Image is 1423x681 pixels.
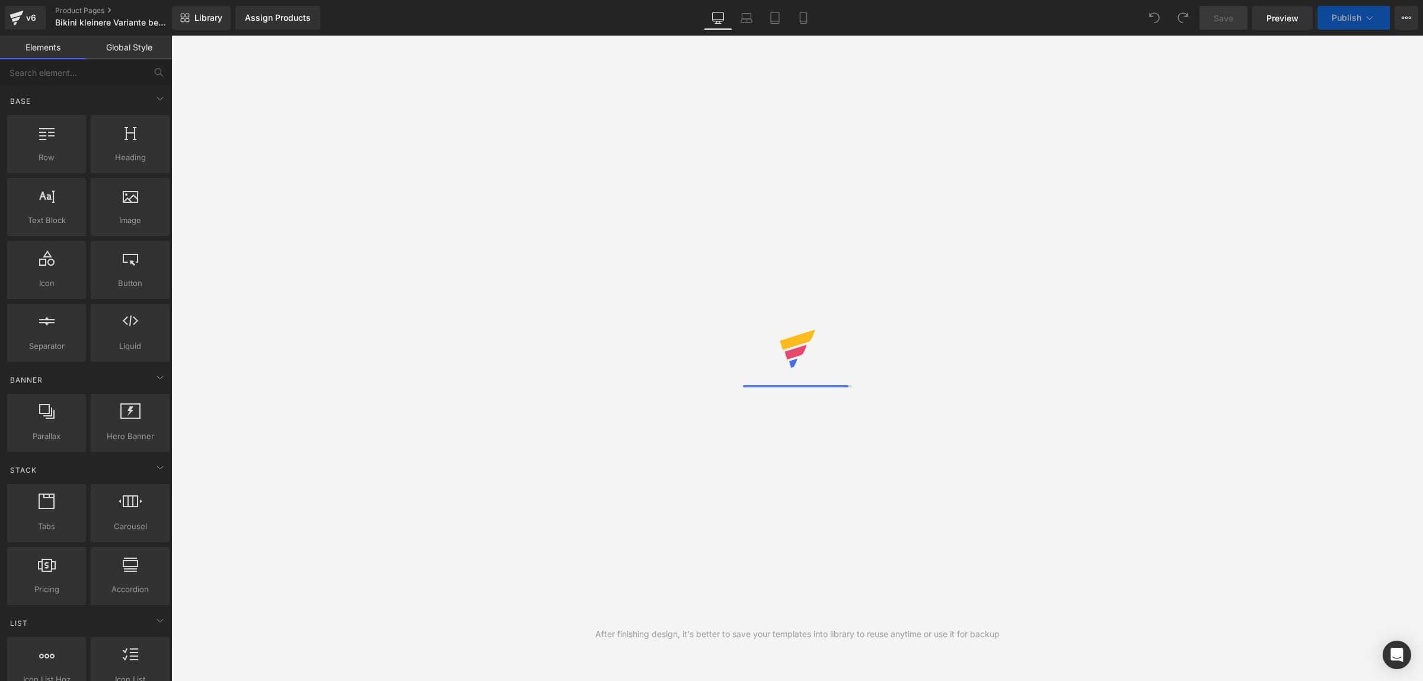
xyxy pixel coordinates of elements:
[11,583,82,596] span: Pricing
[94,151,166,164] span: Heading
[595,628,1000,641] div: After finishing design, it's better to save your templates into library to reuse anytime or use i...
[1395,6,1418,30] button: More
[1332,13,1361,23] span: Publish
[94,520,166,533] span: Carousel
[704,6,732,30] a: Desktop
[1317,6,1390,30] button: Publish
[24,10,39,26] div: v6
[11,520,82,533] span: Tabs
[761,6,789,30] a: Tablet
[732,6,761,30] a: Laptop
[11,340,82,352] span: Separator
[94,214,166,227] span: Image
[11,151,82,164] span: Row
[194,12,222,23] span: Library
[1214,12,1233,24] span: Save
[245,13,311,23] div: Assign Products
[5,6,46,30] a: v6
[9,618,29,629] span: List
[86,36,172,59] a: Global Style
[9,96,32,107] span: Base
[9,374,44,386] span: Banner
[1143,6,1166,30] button: Undo
[55,6,192,15] a: Product Pages
[9,464,38,476] span: Stack
[55,18,169,27] span: Bikini kleinere Variante bestellen
[11,214,82,227] span: Text Block
[94,277,166,289] span: Button
[11,430,82,443] span: Parallax
[94,583,166,596] span: Accordion
[1266,12,1298,24] span: Preview
[1252,6,1313,30] a: Preview
[172,6,231,30] a: New Library
[94,340,166,352] span: Liquid
[94,430,166,443] span: Hero Banner
[11,277,82,289] span: Icon
[789,6,818,30] a: Mobile
[1171,6,1195,30] button: Redo
[1383,641,1411,669] div: Open Intercom Messenger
